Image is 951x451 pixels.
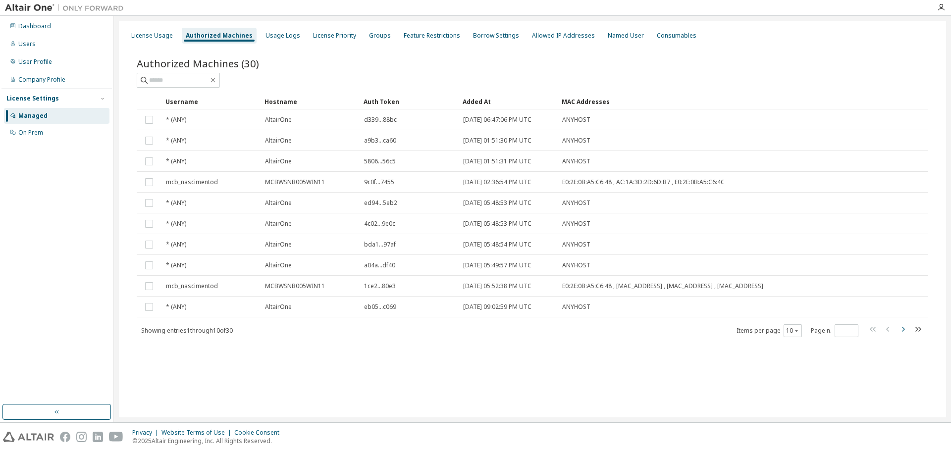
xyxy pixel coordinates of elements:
[18,112,48,120] div: Managed
[137,56,259,70] span: Authorized Machines (30)
[166,157,186,165] span: * (ANY)
[234,429,285,437] div: Cookie Consent
[562,178,725,186] span: E0:2E:0B:A5:C6:48 , AC:1A:3D:2D:6D:B7 , E0:2E:0B:A5:C6:4C
[166,303,186,311] span: * (ANY)
[463,220,531,228] span: [DATE] 05:48:53 PM UTC
[473,32,519,40] div: Borrow Settings
[18,40,36,48] div: Users
[786,327,799,335] button: 10
[18,58,52,66] div: User Profile
[463,116,531,124] span: [DATE] 06:47:06 PM UTC
[265,137,292,145] span: AltairOne
[265,116,292,124] span: AltairOne
[463,199,531,207] span: [DATE] 05:48:53 PM UTC
[3,432,54,442] img: altair_logo.svg
[186,32,253,40] div: Authorized Machines
[364,178,394,186] span: 9c0f...7455
[166,282,218,290] span: mcb_nascimentod
[364,261,395,269] span: a04a...df40
[463,261,531,269] span: [DATE] 05:49:57 PM UTC
[132,429,161,437] div: Privacy
[313,32,356,40] div: License Priority
[562,116,590,124] span: ANYHOST
[166,178,218,186] span: mcb_nascimentod
[811,324,858,337] span: Page n.
[265,241,292,249] span: AltairOne
[265,32,300,40] div: Usage Logs
[657,32,696,40] div: Consumables
[166,199,186,207] span: * (ANY)
[265,199,292,207] span: AltairOne
[264,94,356,109] div: Hostname
[265,157,292,165] span: AltairOne
[562,220,590,228] span: ANYHOST
[166,241,186,249] span: * (ANY)
[463,282,531,290] span: [DATE] 05:52:38 PM UTC
[562,303,590,311] span: ANYHOST
[364,94,455,109] div: Auth Token
[608,32,644,40] div: Named User
[265,220,292,228] span: AltairOne
[161,429,234,437] div: Website Terms of Use
[364,282,396,290] span: 1ce2...80e3
[6,95,59,102] div: License Settings
[165,94,257,109] div: Username
[131,32,173,40] div: License Usage
[132,437,285,445] p: © 2025 Altair Engineering, Inc. All Rights Reserved.
[463,241,531,249] span: [DATE] 05:48:54 PM UTC
[265,178,325,186] span: MCBWSNB005WIN11
[463,157,531,165] span: [DATE] 01:51:31 PM UTC
[364,241,396,249] span: bda1...97af
[265,282,325,290] span: MCBWSNB005WIN11
[364,199,397,207] span: ed94...5eb2
[562,241,590,249] span: ANYHOST
[562,199,590,207] span: ANYHOST
[60,432,70,442] img: facebook.svg
[532,32,595,40] div: Allowed IP Addresses
[562,282,763,290] span: E0:2E:0B:A5:C6:48 , [MAC_ADDRESS] , [MAC_ADDRESS] , [MAC_ADDRESS]
[166,137,186,145] span: * (ANY)
[562,137,590,145] span: ANYHOST
[18,129,43,137] div: On Prem
[463,137,531,145] span: [DATE] 01:51:30 PM UTC
[562,94,827,109] div: MAC Addresses
[364,116,397,124] span: d339...88bc
[166,261,186,269] span: * (ANY)
[141,326,233,335] span: Showing entries 1 through 10 of 30
[364,137,396,145] span: a9b3...ca60
[404,32,460,40] div: Feature Restrictions
[109,432,123,442] img: youtube.svg
[18,76,65,84] div: Company Profile
[93,432,103,442] img: linkedin.svg
[166,220,186,228] span: * (ANY)
[463,178,531,186] span: [DATE] 02:36:54 PM UTC
[5,3,129,13] img: Altair One
[364,303,396,311] span: eb05...c069
[76,432,87,442] img: instagram.svg
[265,303,292,311] span: AltairOne
[364,157,396,165] span: 5806...56c5
[562,261,590,269] span: ANYHOST
[562,157,590,165] span: ANYHOST
[737,324,802,337] span: Items per page
[463,303,531,311] span: [DATE] 09:02:59 PM UTC
[369,32,391,40] div: Groups
[18,22,51,30] div: Dashboard
[463,94,554,109] div: Added At
[166,116,186,124] span: * (ANY)
[364,220,395,228] span: 4c02...9e0c
[265,261,292,269] span: AltairOne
